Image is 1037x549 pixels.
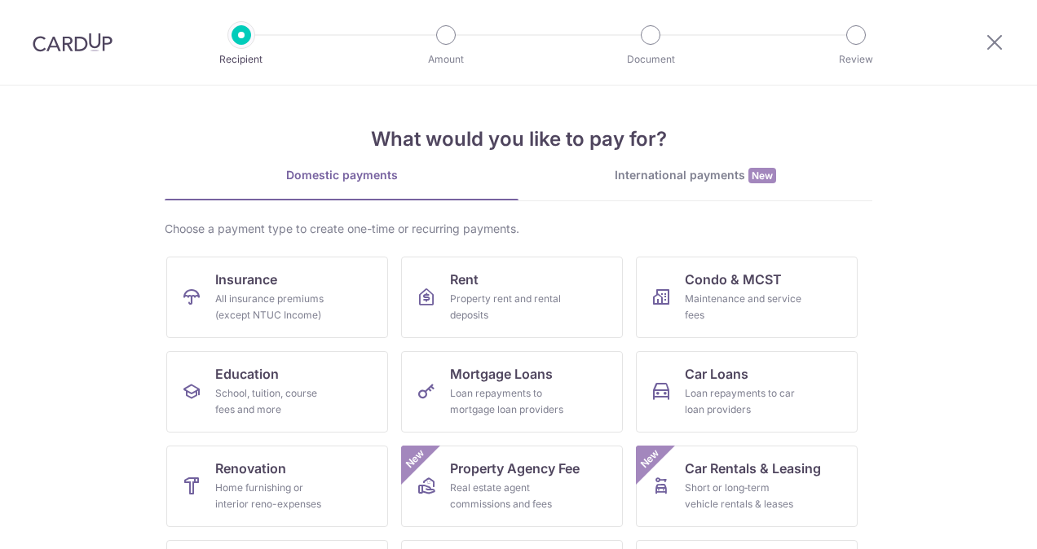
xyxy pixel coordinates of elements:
div: Loan repayments to mortgage loan providers [450,385,567,418]
img: CardUp [33,33,113,52]
span: Renovation [215,459,286,478]
div: Property rent and rental deposits [450,291,567,323]
p: Recipient [181,51,302,68]
div: Choose a payment type to create one-time or recurring payments. [165,221,872,237]
span: New [637,446,664,472]
p: Amount [386,51,506,68]
span: New [748,168,776,183]
div: Home furnishing or interior reno-expenses [215,480,333,512]
a: InsuranceAll insurance premiums (except NTUC Income) [166,257,388,338]
a: RentProperty rent and rental deposits [401,257,623,338]
span: Rent [450,270,479,289]
div: International payments [518,167,872,184]
span: Education [215,364,279,384]
span: Mortgage Loans [450,364,553,384]
a: Condo & MCSTMaintenance and service fees [636,257,858,338]
div: Loan repayments to car loan providers [685,385,802,418]
a: Car Rentals & LeasingShort or long‑term vehicle rentals & leasesNew [636,446,858,527]
span: Condo & MCST [685,270,782,289]
h4: What would you like to pay for? [165,125,872,154]
span: Insurance [215,270,277,289]
div: School, tuition, course fees and more [215,385,333,418]
a: EducationSchool, tuition, course fees and more [166,351,388,433]
div: Short or long‑term vehicle rentals & leases [685,480,802,512]
div: Domestic payments [165,167,518,183]
p: Document [590,51,711,68]
div: Real estate agent commissions and fees [450,480,567,512]
span: Car Loans [685,364,748,384]
a: Car LoansLoan repayments to car loan providers [636,351,858,433]
a: RenovationHome furnishing or interior reno-expenses [166,446,388,527]
a: Property Agency FeeReal estate agent commissions and feesNew [401,446,623,527]
div: Maintenance and service fees [685,291,802,323]
a: Mortgage LoansLoan repayments to mortgage loan providers [401,351,623,433]
p: Review [796,51,916,68]
span: Car Rentals & Leasing [685,459,821,478]
div: All insurance premiums (except NTUC Income) [215,291,333,323]
span: Property Agency Fee [450,459,580,478]
iframe: Opens a widget where you can find more information [933,500,1021,541]
span: New [402,446,429,472]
